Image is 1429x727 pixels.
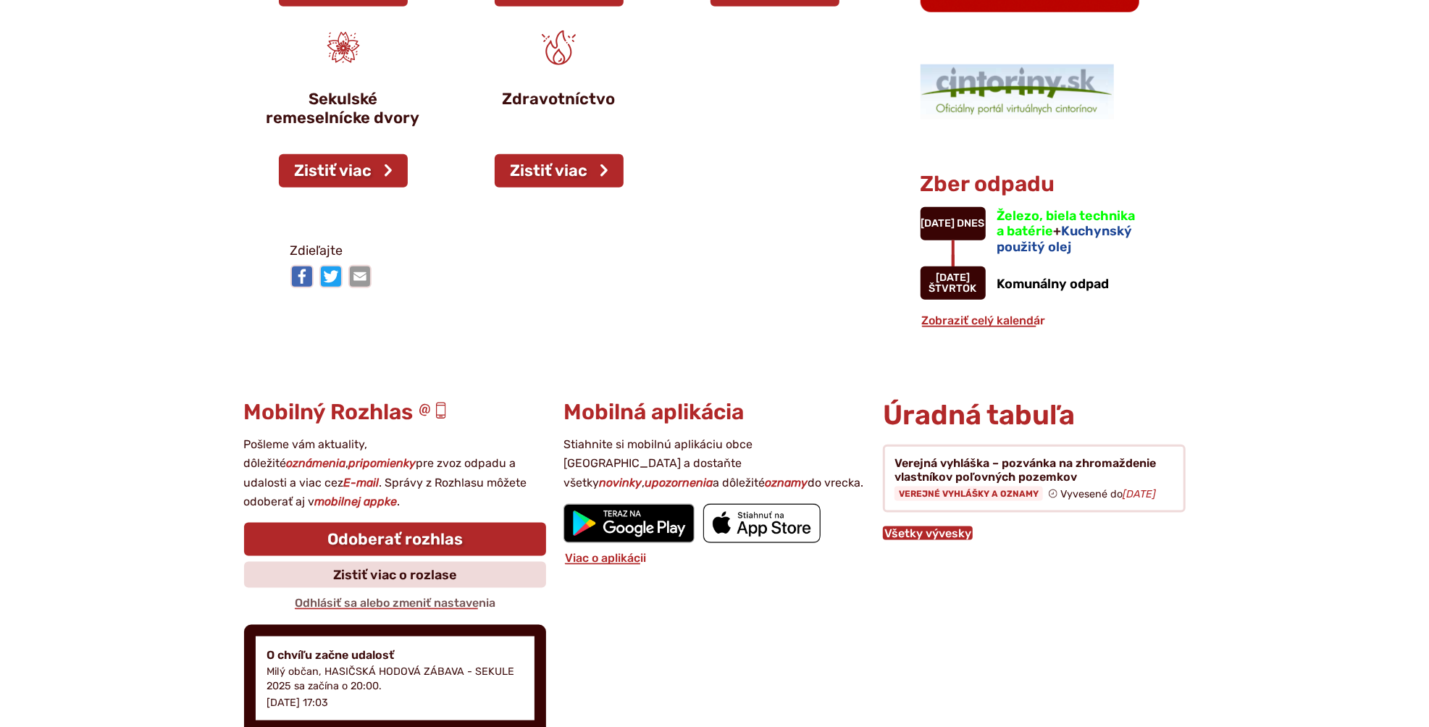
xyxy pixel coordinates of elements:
span: Dnes [957,217,985,230]
a: Všetky vývesky [883,526,973,540]
span: Komunálny odpad [997,276,1110,292]
img: Prejsť na mobilnú aplikáciu Sekule v App Store [703,504,821,543]
h2: Úradná tabuľa [883,400,1185,431]
p: Zdieľajte [290,240,921,262]
a: Železo, biela technika a batérie+Kuchynský použitý olej [DATE] Dnes [921,207,1139,256]
p: [DATE] 17:03 [267,697,329,709]
p: Milý občan, HASIČSKÁ HODOVÁ ZÁBAVA - SEKULE 2025 sa začína o 20:00. [267,665,523,694]
p: Zdravotníctvo [477,90,641,109]
strong: novinky [599,476,642,489]
p: Stiahnite si mobilnú aplikáciu obce [GEOGRAPHIC_DATA] a dostaňte všetky , a dôležité do vrecka. [563,435,866,492]
p: Sekulské remeselnícke dvory [261,90,425,128]
span: štvrtok [929,282,977,295]
a: Zobraziť celý kalendár [921,314,1047,327]
h3: Mobilný Rozhlas [244,400,546,424]
strong: E-mail [344,476,380,489]
h3: Zber odpadu [921,172,1139,196]
a: Viac o aplikácii [563,551,648,565]
a: Odhlásiť sa alebo zmeniť nastavenia [293,596,497,610]
a: Verejná vyhláška – pozvánka na zhromaždenie vlastníkov poľovných pozemkov Verejné vyhlášky a ozna... [883,445,1185,513]
strong: mobilnej appke [315,495,398,508]
img: Prejsť na mobilnú aplikáciu Sekule v službe Google Play [563,504,695,543]
a: Zistiť viac o rozlase [244,562,546,588]
strong: oznamy [765,476,808,489]
img: Zdieľať na Twitteri [319,265,343,288]
a: Zistiť viac [495,154,624,188]
a: Komunálny odpad [DATE] štvrtok [921,266,1139,300]
a: Odoberať rozhlas [244,523,546,556]
a: O chvíľu začne udalosť Milý občan, HASIČSKÁ HODOVÁ ZÁBAVA - SEKULE 2025 sa začína o 20:00. [DATE]... [256,636,535,721]
span: Kuchynský použitý olej [997,223,1133,255]
span: [DATE] [921,217,955,230]
strong: pripomienky [349,456,416,470]
span: [DATE] [936,272,970,284]
img: 1.png [921,64,1114,119]
strong: upozornenia [645,476,713,489]
h4: O chvíľu začne udalosť [267,648,523,662]
img: Zdieľať na Facebooku [290,265,314,288]
h3: Mobilná aplikácia [563,400,866,424]
span: Železo, biela technika a batérie [997,208,1136,240]
a: Zistiť viac [279,154,408,188]
p: Pošleme vám aktuality, dôležité , pre zvoz odpadu a udalosti a viac cez . Správy z Rozhlasu môžet... [244,435,546,512]
h3: + [997,209,1139,256]
strong: oznámenia [287,456,346,470]
img: Zdieľať e-mailom [348,265,372,288]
